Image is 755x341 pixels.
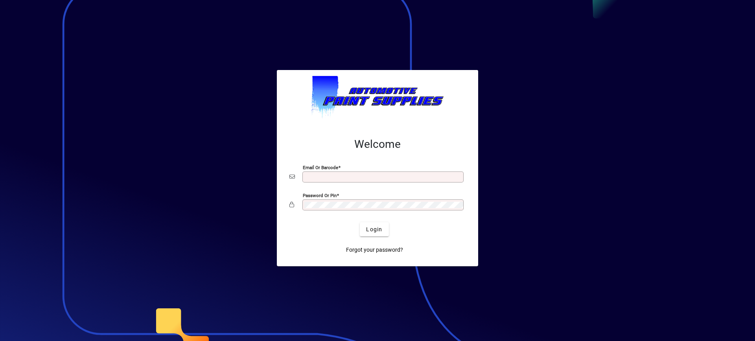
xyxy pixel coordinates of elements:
[303,165,338,170] mat-label: Email or Barcode
[360,222,389,236] button: Login
[366,225,382,234] span: Login
[303,193,337,198] mat-label: Password or Pin
[289,138,466,151] h2: Welcome
[343,243,406,257] a: Forgot your password?
[346,246,403,254] span: Forgot your password?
